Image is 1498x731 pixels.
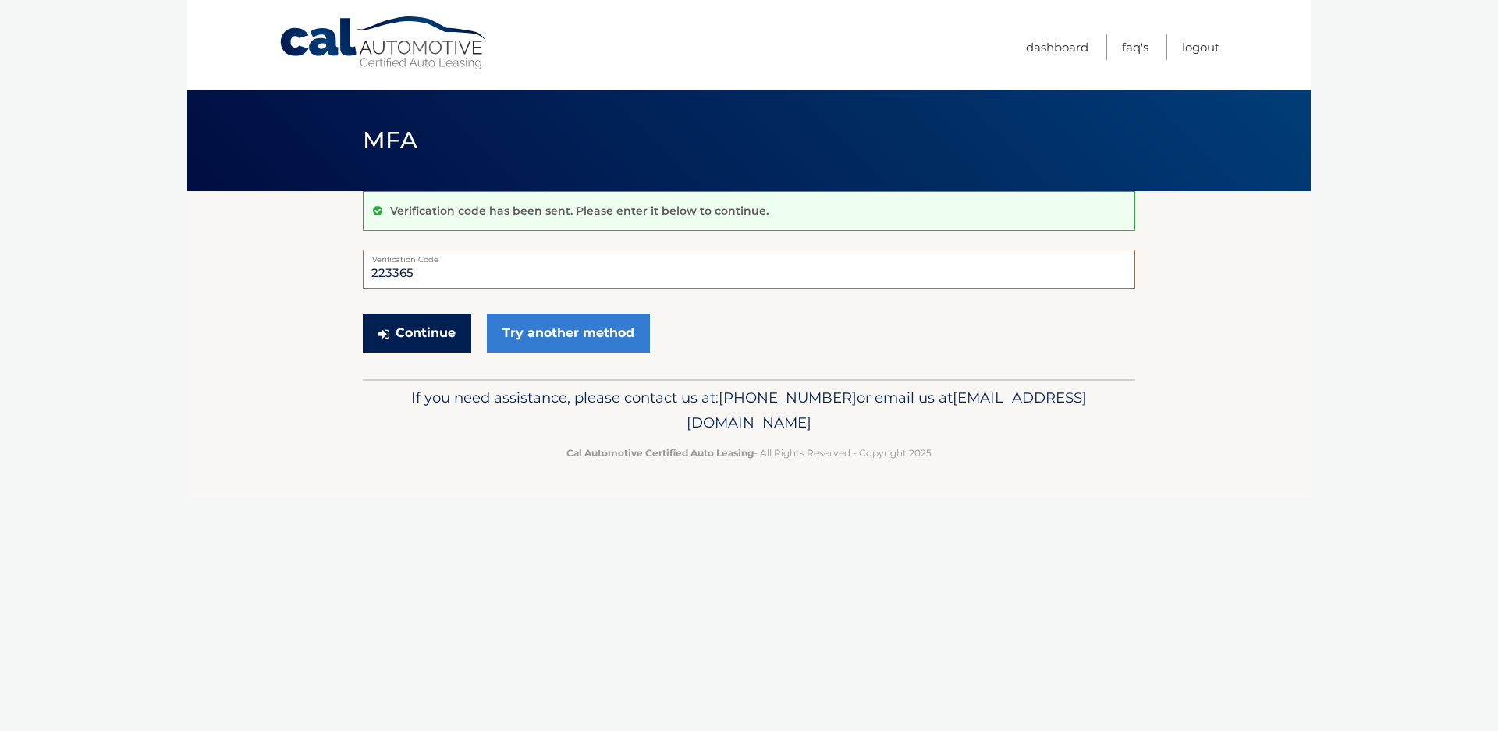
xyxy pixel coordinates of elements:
[373,385,1125,435] p: If you need assistance, please contact us at: or email us at
[279,16,489,71] a: Cal Automotive
[363,126,417,154] span: MFA
[487,314,650,353] a: Try another method
[566,447,754,459] strong: Cal Automotive Certified Auto Leasing
[390,204,769,218] p: Verification code has been sent. Please enter it below to continue.
[1026,34,1088,60] a: Dashboard
[363,250,1135,262] label: Verification Code
[1182,34,1219,60] a: Logout
[719,389,857,406] span: [PHONE_NUMBER]
[1122,34,1148,60] a: FAQ's
[363,250,1135,289] input: Verification Code
[373,445,1125,461] p: - All Rights Reserved - Copyright 2025
[687,389,1087,431] span: [EMAIL_ADDRESS][DOMAIN_NAME]
[363,314,471,353] button: Continue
